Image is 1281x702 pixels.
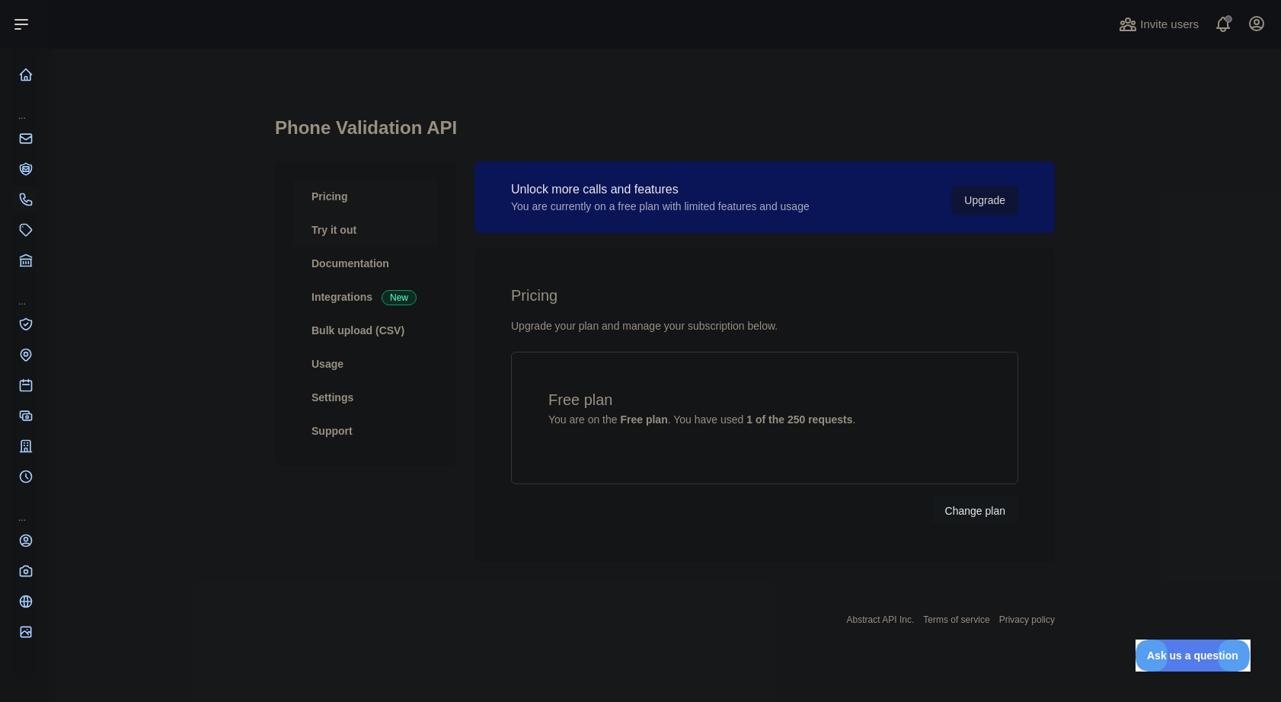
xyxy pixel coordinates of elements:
[293,414,438,448] a: Support
[548,389,981,410] h4: Free plan
[951,186,1018,215] button: Upgrade
[932,496,1018,525] button: Change plan
[382,290,417,305] span: New
[548,413,855,426] span: You are on the . You have used .
[511,199,810,214] div: You are currently on a free plan with limited features and usage
[511,318,1018,333] div: Upgrade your plan and manage your subscription below.
[511,285,1018,306] h2: Pricing
[275,116,1055,152] h1: Phone Validation API
[293,381,438,414] a: Settings
[923,614,989,625] a: Terms of service
[1136,640,1251,672] iframe: Toggle Customer Support
[293,180,438,213] a: Pricing
[1140,16,1199,34] span: Invite users
[293,347,438,381] a: Usage
[12,493,37,524] div: ...
[1116,12,1202,37] button: Invite users
[847,614,915,625] a: Abstract API Inc.
[12,91,37,122] div: ...
[293,247,438,280] a: Documentation
[999,614,1055,625] a: Privacy policy
[12,277,37,308] div: ...
[511,180,810,199] div: Unlock more calls and features
[746,413,852,426] strong: 1 of the 250 requests
[293,314,438,347] a: Bulk upload (CSV)
[293,213,438,247] a: Try it out
[620,413,667,426] strong: Free plan
[293,280,438,314] a: Integrations New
